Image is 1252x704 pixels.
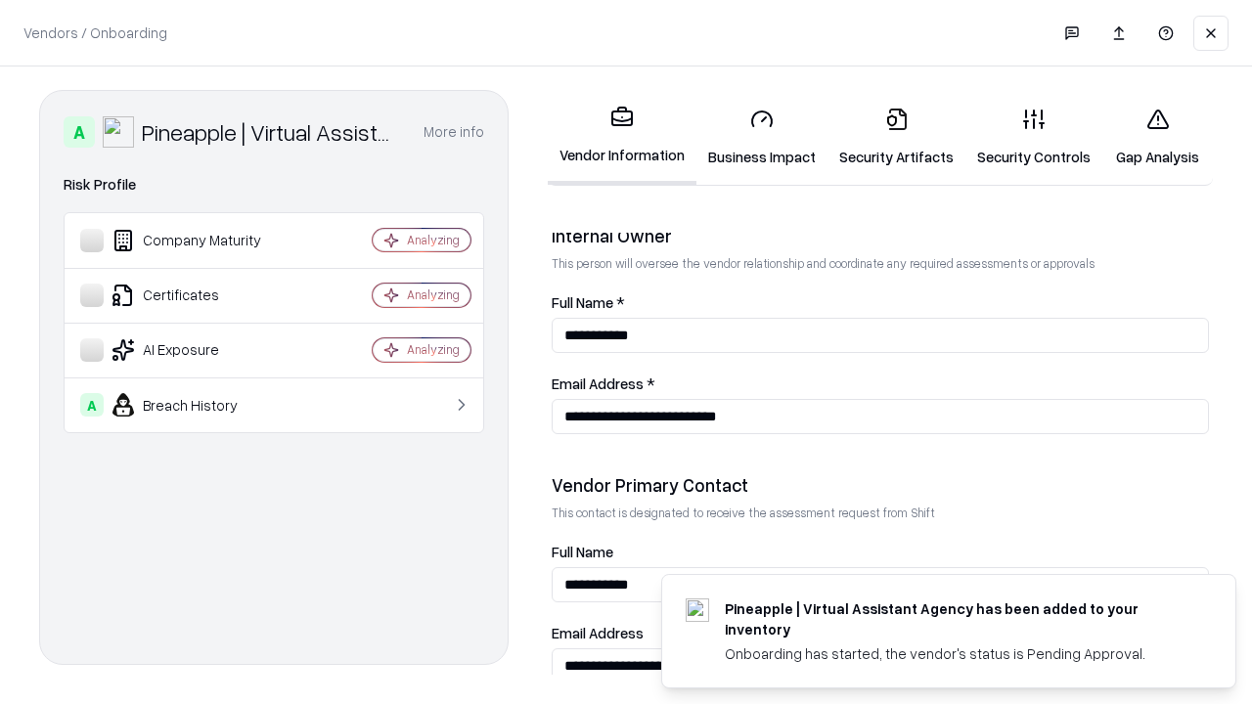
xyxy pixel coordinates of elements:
div: Analyzing [407,341,460,358]
label: Email Address * [552,376,1209,391]
label: Full Name [552,545,1209,559]
p: This person will oversee the vendor relationship and coordinate any required assessments or appro... [552,255,1209,272]
div: Risk Profile [64,173,484,197]
label: Full Name * [552,295,1209,310]
button: More info [424,114,484,150]
img: trypineapple.com [686,598,709,622]
div: Analyzing [407,232,460,248]
div: Pineapple | Virtual Assistant Agency [142,116,400,148]
a: Security Controls [965,92,1102,183]
div: A [80,393,104,417]
a: Business Impact [696,92,827,183]
div: Analyzing [407,286,460,303]
div: Onboarding has started, the vendor's status is Pending Approval. [725,643,1188,664]
div: Vendor Primary Contact [552,473,1209,497]
div: Internal Owner [552,224,1209,247]
div: AI Exposure [80,338,314,362]
p: Vendors / Onboarding [23,22,167,43]
a: Gap Analysis [1102,92,1213,183]
p: This contact is designated to receive the assessment request from Shift [552,505,1209,521]
a: Vendor Information [548,90,696,185]
div: Certificates [80,284,314,307]
label: Email Address [552,626,1209,640]
a: Security Artifacts [827,92,965,183]
img: Pineapple | Virtual Assistant Agency [103,116,134,148]
div: A [64,116,95,148]
div: Company Maturity [80,229,314,252]
div: Breach History [80,393,314,417]
div: Pineapple | Virtual Assistant Agency has been added to your inventory [725,598,1188,639]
